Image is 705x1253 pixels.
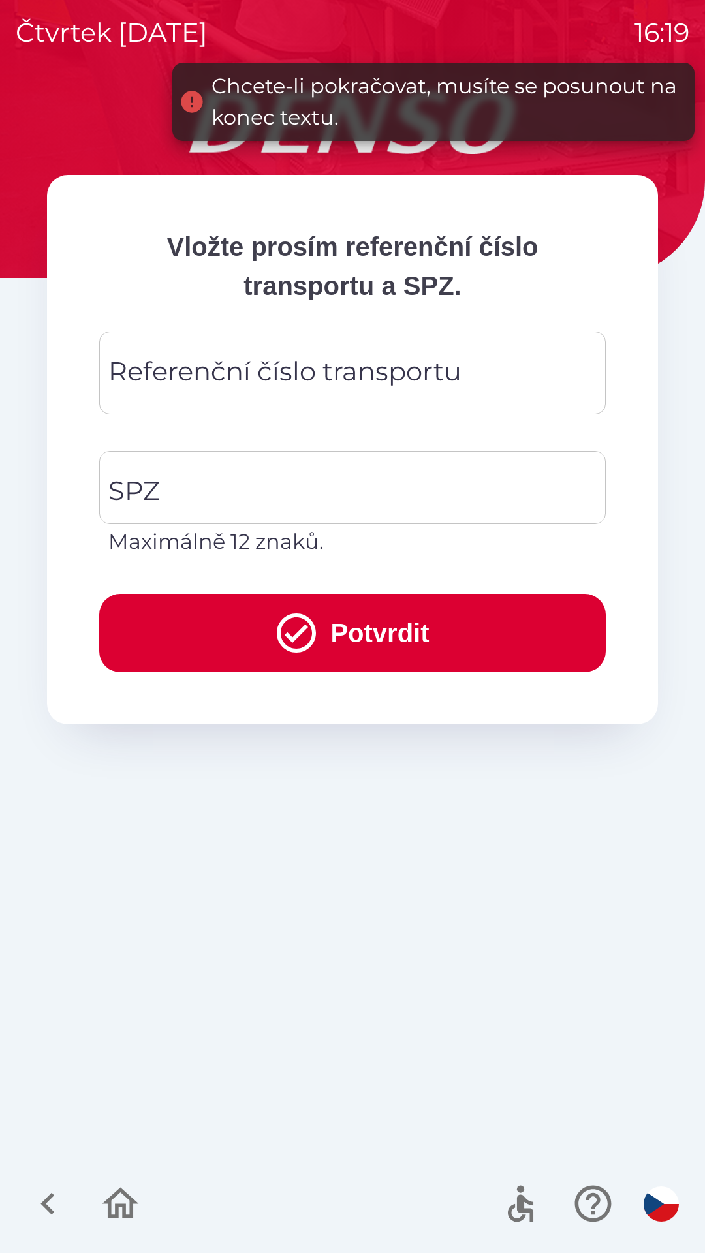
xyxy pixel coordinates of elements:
[644,1186,679,1222] img: cs flag
[211,70,681,133] div: Chcete-li pokračovat, musíte se posunout na konec textu.
[99,594,606,672] button: Potvrdit
[16,13,208,52] p: čtvrtek [DATE]
[108,526,597,557] p: Maximálně 12 znaků.
[634,13,689,52] p: 16:19
[99,227,606,305] p: Vložte prosím referenční číslo transportu a SPZ.
[47,91,658,154] img: Logo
